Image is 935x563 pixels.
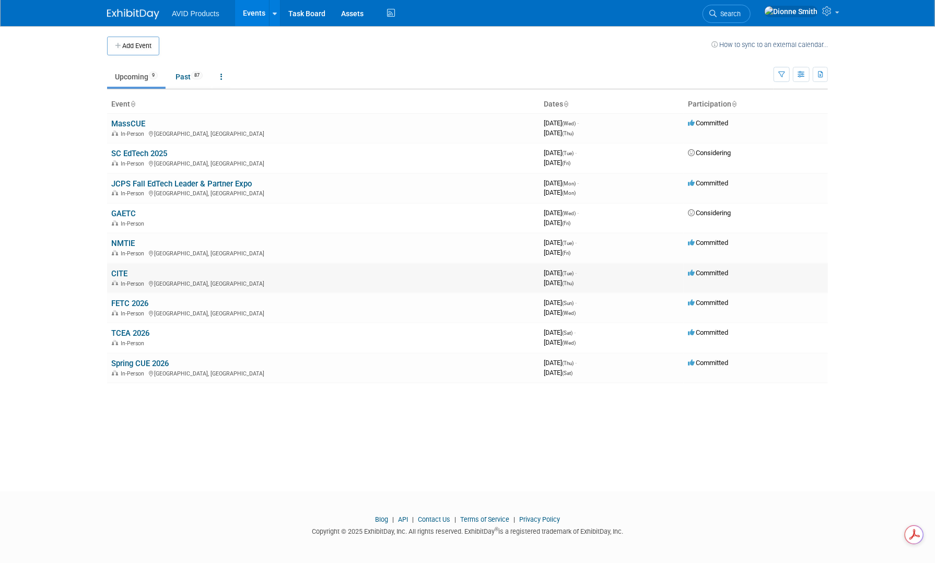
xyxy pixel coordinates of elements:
[121,370,147,377] span: In-Person
[562,181,576,186] span: (Mon)
[688,149,731,157] span: Considering
[562,240,574,246] span: (Tue)
[562,190,576,196] span: (Mon)
[688,299,728,307] span: Committed
[111,299,148,308] a: FETC 2026
[111,249,535,257] div: [GEOGRAPHIC_DATA], [GEOGRAPHIC_DATA]
[111,239,135,248] a: NMTIE
[398,515,408,523] a: API
[495,526,498,532] sup: ®
[717,10,741,18] span: Search
[111,329,149,338] a: TCEA 2026
[107,67,166,87] a: Upcoming9
[577,179,579,187] span: -
[544,159,570,167] span: [DATE]
[562,150,574,156] span: (Tue)
[121,250,147,257] span: In-Person
[112,220,118,226] img: In-Person Event
[544,299,577,307] span: [DATE]
[112,250,118,255] img: In-Person Event
[112,370,118,376] img: In-Person Event
[111,189,535,197] div: [GEOGRAPHIC_DATA], [GEOGRAPHIC_DATA]
[562,340,576,346] span: (Wed)
[111,129,535,137] div: [GEOGRAPHIC_DATA], [GEOGRAPHIC_DATA]
[544,359,577,367] span: [DATE]
[544,119,579,127] span: [DATE]
[575,359,577,367] span: -
[121,131,147,137] span: In-Person
[390,515,396,523] span: |
[112,190,118,195] img: In-Person Event
[111,119,145,128] a: MassCUE
[191,72,203,79] span: 87
[575,269,577,277] span: -
[107,9,159,19] img: ExhibitDay
[121,160,147,167] span: In-Person
[168,67,211,87] a: Past87
[544,309,576,316] span: [DATE]
[121,340,147,347] span: In-Person
[121,280,147,287] span: In-Person
[544,189,576,196] span: [DATE]
[703,5,751,23] a: Search
[172,9,219,18] span: AVID Products
[111,159,535,167] div: [GEOGRAPHIC_DATA], [GEOGRAPHIC_DATA]
[130,100,135,108] a: Sort by Event Name
[562,271,574,276] span: (Tue)
[460,515,509,523] a: Terms of Service
[688,329,728,336] span: Committed
[111,149,167,158] a: SC EdTech 2025
[562,131,574,136] span: (Thu)
[544,329,576,336] span: [DATE]
[111,279,535,287] div: [GEOGRAPHIC_DATA], [GEOGRAPHIC_DATA]
[562,121,576,126] span: (Wed)
[112,310,118,315] img: In-Person Event
[111,369,535,377] div: [GEOGRAPHIC_DATA], [GEOGRAPHIC_DATA]
[121,190,147,197] span: In-Person
[121,310,147,317] span: In-Person
[688,269,728,277] span: Committed
[575,149,577,157] span: -
[111,179,252,189] a: JCPS Fall EdTech Leader & Partner Expo
[540,96,684,113] th: Dates
[112,160,118,166] img: In-Person Event
[688,119,728,127] span: Committed
[764,6,818,17] img: Dionne Smith
[562,330,572,336] span: (Sat)
[575,239,577,247] span: -
[511,515,518,523] span: |
[688,179,728,187] span: Committed
[107,37,159,55] button: Add Event
[577,119,579,127] span: -
[562,160,570,166] span: (Fri)
[111,269,127,278] a: CITE
[112,131,118,136] img: In-Person Event
[563,100,568,108] a: Sort by Start Date
[544,219,570,227] span: [DATE]
[562,300,574,306] span: (Sun)
[452,515,459,523] span: |
[688,239,728,247] span: Committed
[544,129,574,137] span: [DATE]
[562,360,574,366] span: (Thu)
[112,280,118,286] img: In-Person Event
[711,41,828,49] a: How to sync to an external calendar...
[519,515,560,523] a: Privacy Policy
[562,220,570,226] span: (Fri)
[731,100,737,108] a: Sort by Participation Type
[562,310,576,316] span: (Wed)
[544,179,579,187] span: [DATE]
[544,338,576,346] span: [DATE]
[562,280,574,286] span: (Thu)
[575,299,577,307] span: -
[688,359,728,367] span: Committed
[410,515,416,523] span: |
[544,209,579,217] span: [DATE]
[121,220,147,227] span: In-Person
[107,96,540,113] th: Event
[562,210,576,216] span: (Wed)
[544,149,577,157] span: [DATE]
[577,209,579,217] span: -
[684,96,828,113] th: Participation
[544,279,574,287] span: [DATE]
